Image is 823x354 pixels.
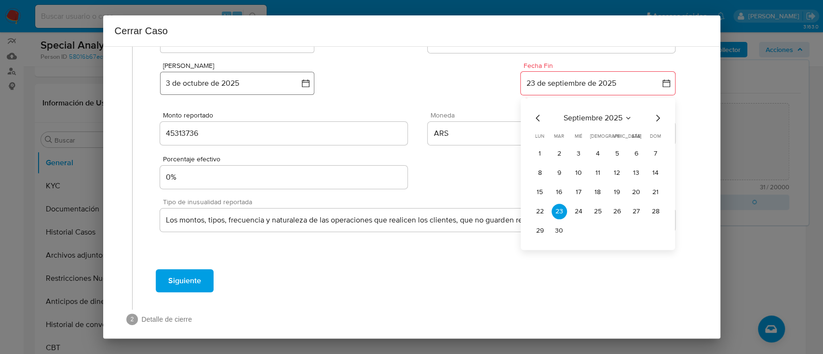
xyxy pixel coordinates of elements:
button: Mes siguiente [652,112,663,124]
div: Fecha Fin [521,62,675,70]
button: martes 23 de septiembre de 2025 [552,204,567,219]
button: jueves 25 de septiembre de 2025 [590,204,606,219]
button: lunes 22 de septiembre de 2025 [532,204,548,219]
text: 2 [130,316,134,323]
button: sábado 20 de septiembre de 2025 [629,184,644,200]
span: sáb [632,132,641,140]
button: jueves 4 de septiembre de 2025 [590,146,606,161]
button: 3 de octubre de 2025 [160,72,314,95]
span: septiembre 2025 [564,113,622,123]
button: lunes 1 de septiembre de 2025 [532,146,548,161]
button: domingo 14 de septiembre de 2025 [648,165,663,181]
button: miércoles 24 de septiembre de 2025 [571,204,586,219]
button: sábado 27 de septiembre de 2025 [629,204,644,219]
span: Tipo de inusualidad reportada [163,198,677,205]
span: vie [613,132,621,140]
h2: Cerrar Caso [115,23,709,39]
p: Datos inválidos [521,96,675,105]
button: lunes 15 de septiembre de 2025 [532,184,548,200]
button: Siguiente [156,269,214,292]
button: miércoles 10 de septiembre de 2025 [571,165,586,181]
button: lunes 8 de septiembre de 2025 [532,165,548,181]
button: jueves 11 de septiembre de 2025 [590,165,606,181]
button: martes 2 de septiembre de 2025 [552,146,567,161]
span: dom [650,132,661,140]
span: mar [554,132,564,140]
button: martes 9 de septiembre de 2025 [552,165,567,181]
button: domingo 28 de septiembre de 2025 [648,204,663,219]
div: [PERSON_NAME] [160,62,314,70]
div: Calendario [521,98,675,250]
button: viernes 5 de septiembre de 2025 [609,146,625,161]
span: Siguiente [168,270,201,291]
button: martes 30 de septiembre de 2025 [552,223,567,238]
span: Moneda [431,112,677,118]
button: viernes 26 de septiembre de 2025 [609,204,625,219]
button: ARS [428,122,675,145]
button: sábado 13 de septiembre de 2025 [629,165,644,181]
span: Los montos, tipos, frecuencia y naturaleza de las operaciones que realicen los clientes, que no g... [166,215,659,225]
button: Los montos, tipos, frecuencia y naturaleza de las operaciones que realicen los clientes, que no g... [160,209,675,232]
button: miércoles 17 de septiembre de 2025 [571,184,586,200]
button: lunes 29 de septiembre de 2025 [532,223,548,238]
button: domingo 7 de septiembre de 2025 [648,146,663,161]
button: viernes 19 de septiembre de 2025 [609,184,625,200]
span: lun [535,132,544,140]
span: Detalle de cierre [142,315,697,324]
button: viernes 12 de septiembre de 2025 [609,165,625,181]
button: 23 de septiembre de 2025 [521,72,675,95]
button: Mes anterior [532,112,544,124]
button: jueves 18 de septiembre de 2025 [590,184,606,200]
span: ARS [433,129,659,138]
span: Porcentaje efectivo [163,156,410,163]
span: [DEMOGRAPHIC_DATA] [590,132,641,140]
button: sábado 6 de septiembre de 2025 [629,146,644,161]
span: mié [575,132,582,140]
button: martes 16 de septiembre de 2025 [552,184,567,200]
button: Seleccionar mes y año [564,113,632,123]
button: miércoles 3 de septiembre de 2025 [571,146,586,161]
span: Monto reportado [163,112,410,119]
button: domingo 21 de septiembre de 2025 [648,184,663,200]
